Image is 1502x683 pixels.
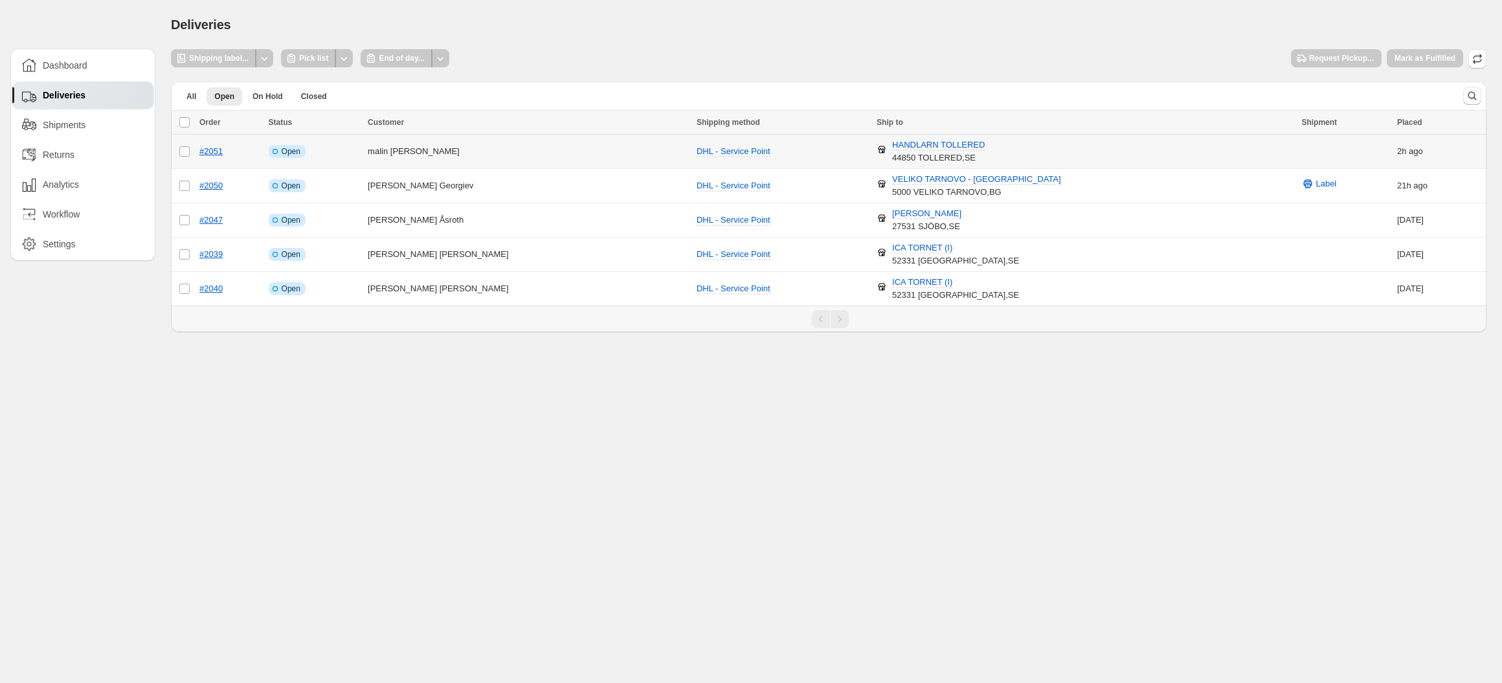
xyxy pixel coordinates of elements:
[1397,215,1424,225] time: Friday, October 10, 2025 at 2:03:01 PM
[282,215,300,225] span: Open
[697,146,770,156] span: DHL - Service Point
[364,238,693,272] td: [PERSON_NAME] [PERSON_NAME]
[1316,177,1336,190] span: Label
[884,238,960,258] button: ICA TORNET (I)
[1294,174,1344,194] button: Label
[171,306,1486,332] nav: Pagination
[199,284,223,293] a: #2040
[43,208,80,221] span: Workflow
[697,181,770,190] span: DHL - Service Point
[892,277,952,288] span: ICA TORNET (I)
[186,91,196,102] span: All
[282,181,300,191] span: Open
[892,243,952,254] span: ICA TORNET (I)
[43,238,76,251] span: Settings
[884,169,1069,190] button: VELIKO TARNOVO - [GEOGRAPHIC_DATA]
[877,118,903,127] span: Ship to
[43,118,85,131] span: Shipments
[697,118,760,127] span: Shipping method
[364,203,693,238] td: [PERSON_NAME] Åsroth
[1393,135,1486,169] td: ago
[892,241,1019,267] div: 52331 [GEOGRAPHIC_DATA] , SE
[43,178,79,191] span: Analytics
[199,215,223,225] a: #2047
[368,118,404,127] span: Customer
[892,139,985,164] div: 44850 TOLLERED , SE
[1397,181,1411,190] time: Sunday, October 12, 2025 at 4:41:18 PM
[43,59,87,72] span: Dashboard
[884,135,992,155] button: HANDLARN TOLLERED
[884,272,960,293] button: ICA TORNET (I)
[1301,118,1337,127] span: Shipment
[1397,118,1422,127] span: Placed
[364,272,693,306] td: [PERSON_NAME] [PERSON_NAME]
[199,181,223,190] a: #2050
[301,91,327,102] span: Closed
[364,135,693,169] td: malin [PERSON_NAME]
[214,91,234,102] span: Open
[697,249,770,259] span: DHL - Service Point
[282,146,300,157] span: Open
[199,146,223,156] a: #2051
[1397,146,1406,156] time: Monday, October 13, 2025 at 11:39:37 AM
[892,207,961,233] div: 27531 SJÖBO , SE
[892,276,1019,302] div: 52331 [GEOGRAPHIC_DATA] , SE
[892,208,961,219] span: [PERSON_NAME]
[282,249,300,260] span: Open
[1397,284,1424,293] time: Tuesday, October 7, 2025 at 7:02:27 PM
[689,210,778,230] button: DHL - Service Point
[892,174,1061,185] span: VELIKO TARNOVO - [GEOGRAPHIC_DATA]
[171,17,231,32] span: Deliveries
[697,215,770,225] span: DHL - Service Point
[199,118,221,127] span: Order
[252,91,283,102] span: On Hold
[1393,169,1486,203] td: ago
[689,141,778,162] button: DHL - Service Point
[1463,87,1481,105] button: Search and filter results
[269,118,293,127] span: Status
[199,249,223,259] a: #2039
[689,175,778,196] button: DHL - Service Point
[689,278,778,299] button: DHL - Service Point
[364,169,693,203] td: [PERSON_NAME] Georgiev
[689,244,778,265] button: DHL - Service Point
[697,284,770,293] span: DHL - Service Point
[892,140,985,151] span: HANDLARN TOLLERED
[282,284,300,294] span: Open
[1397,249,1424,259] time: Tuesday, October 7, 2025 at 6:52:34 PM
[892,173,1061,199] div: 5000 VELIKO TARNOVO , BG
[43,148,74,161] span: Returns
[884,203,969,224] button: [PERSON_NAME]
[43,89,85,102] span: Deliveries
